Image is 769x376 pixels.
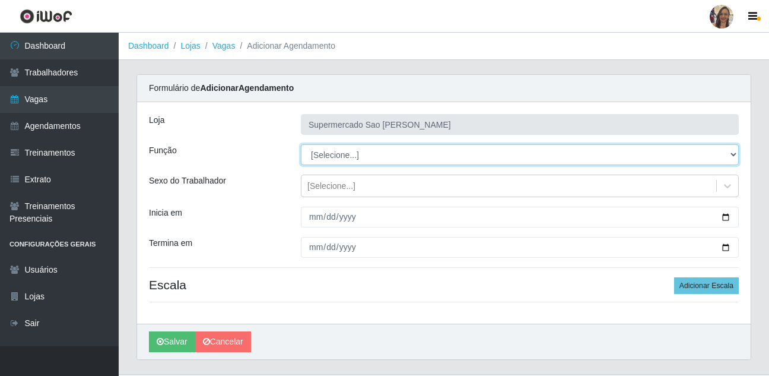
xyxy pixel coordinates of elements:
label: Sexo do Trabalhador [149,175,226,187]
div: [Selecione...] [307,180,355,192]
a: Lojas [180,41,200,50]
button: Adicionar Escala [674,277,739,294]
label: Inicia em [149,207,182,219]
li: Adicionar Agendamento [235,40,335,52]
button: Salvar [149,331,195,352]
input: 00/00/0000 [301,207,739,228]
a: Cancelar [195,331,251,352]
nav: breadcrumb [119,33,769,60]
h4: Escala [149,277,739,292]
input: 00/00/0000 [301,237,739,258]
label: Função [149,144,177,157]
a: Dashboard [128,41,169,50]
div: Formulário de [137,75,751,102]
img: CoreUI Logo [20,9,72,24]
label: Termina em [149,237,192,249]
a: Vagas [212,41,236,50]
label: Loja [149,114,164,127]
strong: Adicionar Agendamento [200,83,294,93]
